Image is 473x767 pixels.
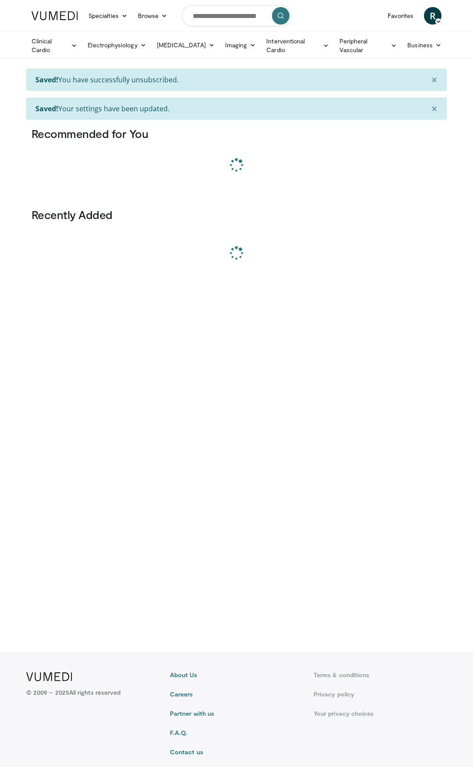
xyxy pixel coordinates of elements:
[220,36,261,54] a: Imaging
[69,689,120,696] span: All rights reserved
[261,37,334,54] a: Interventional Cardio
[182,5,291,26] input: Search topics, interventions
[424,7,441,25] a: R
[170,748,303,756] a: Contact us
[170,671,303,679] a: About Us
[82,36,151,54] a: Electrophysiology
[314,690,447,699] a: Privacy policy
[314,709,447,718] a: Your privacy choices
[170,709,303,718] a: Partner with us
[83,7,133,25] a: Specialties
[423,69,446,90] button: ×
[35,75,58,85] strong: Saved!
[133,7,173,25] a: Browse
[423,98,446,119] button: ×
[334,37,402,54] a: Peripheral Vascular
[32,11,78,20] img: VuMedi Logo
[402,36,447,54] a: Business
[26,688,120,697] p: © 2009 – 2025
[26,672,72,681] img: VuMedi Logo
[152,36,220,54] a: [MEDICAL_DATA]
[170,728,303,737] a: F.A.Q.
[382,7,419,25] a: Favorites
[170,690,303,699] a: Careers
[314,671,447,679] a: Terms & conditions
[32,127,441,141] h3: Recommended for You
[35,104,58,113] strong: Saved!
[26,69,447,91] div: You have successfully unsubscribed.
[26,98,447,120] div: Your settings have been updated.
[26,37,82,54] a: Clinical Cardio
[32,208,441,222] h3: Recently Added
